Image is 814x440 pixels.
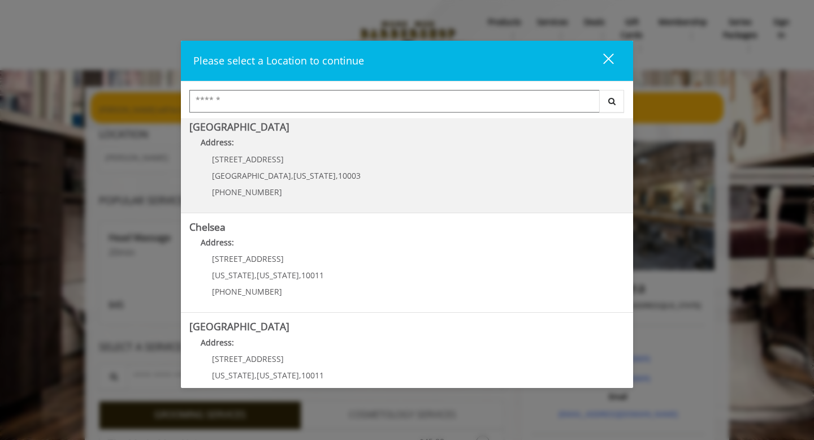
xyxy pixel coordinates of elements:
[201,337,234,348] b: Address:
[212,170,291,181] span: [GEOGRAPHIC_DATA]
[299,370,301,381] span: ,
[212,370,254,381] span: [US_STATE]
[189,90,625,118] div: Center Select
[212,286,282,297] span: [PHONE_NUMBER]
[212,154,284,165] span: [STREET_ADDRESS]
[590,53,613,70] div: close dialog
[189,320,289,333] b: [GEOGRAPHIC_DATA]
[301,270,324,281] span: 10011
[212,253,284,264] span: [STREET_ADDRESS]
[189,120,289,133] b: [GEOGRAPHIC_DATA]
[291,170,293,181] span: ,
[212,270,254,281] span: [US_STATE]
[212,187,282,197] span: [PHONE_NUMBER]
[189,90,600,113] input: Search Center
[336,170,338,181] span: ,
[301,370,324,381] span: 10011
[254,270,257,281] span: ,
[254,370,257,381] span: ,
[257,370,299,381] span: [US_STATE]
[582,49,621,72] button: close dialog
[605,97,618,105] i: Search button
[299,270,301,281] span: ,
[201,237,234,248] b: Address:
[257,270,299,281] span: [US_STATE]
[338,170,361,181] span: 10003
[189,220,226,234] b: Chelsea
[193,54,364,67] span: Please select a Location to continue
[212,353,284,364] span: [STREET_ADDRESS]
[201,137,234,148] b: Address:
[293,170,336,181] span: [US_STATE]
